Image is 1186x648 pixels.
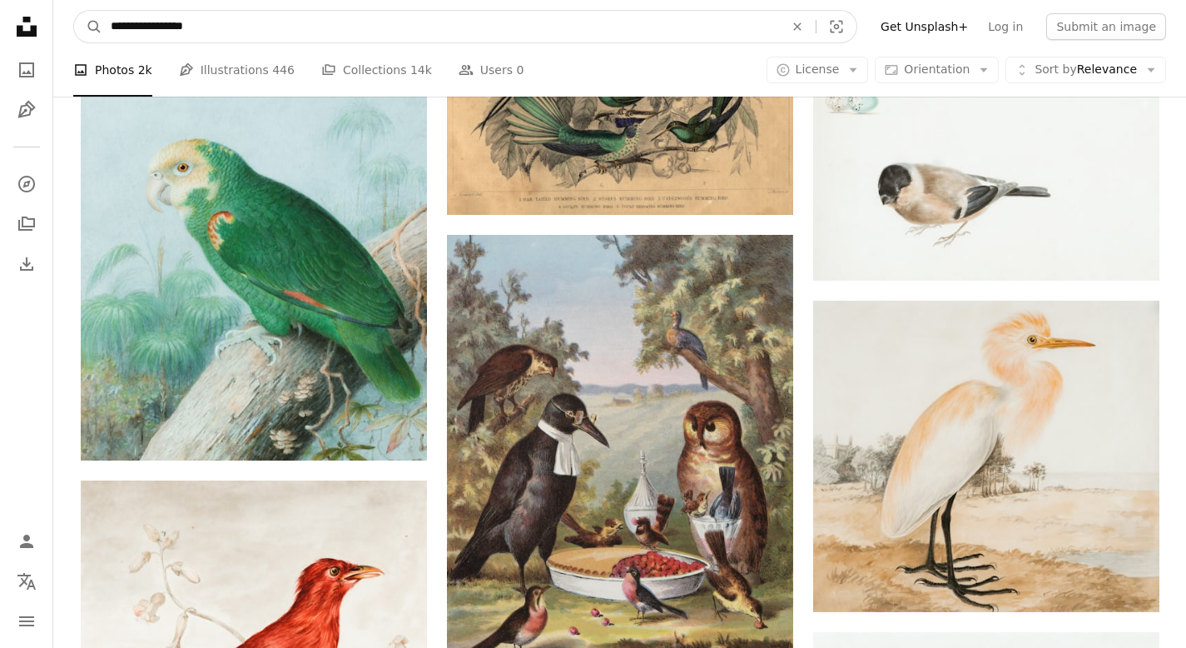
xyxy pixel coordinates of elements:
[517,61,524,79] span: 0
[74,11,102,42] button: Search Unsplash
[1046,13,1166,40] button: Submit an image
[10,167,43,201] a: Explore
[81,218,427,233] a: green and yellow bird on brown tree branch
[10,525,43,558] a: Log in / Sign up
[10,53,43,87] a: Photos
[10,605,43,638] button: Menu
[447,92,793,107] a: circa 1800: Humming Birds, clockwise, topaz-throated humming bird, Gould's humming bird, bar-tail...
[10,565,43,598] button: Language
[10,207,43,241] a: Collections
[459,43,524,97] a: Users 0
[179,43,295,97] a: Illustrations 446
[10,93,43,127] a: Illustrations
[1035,62,1137,78] span: Relevance
[10,10,43,47] a: Home — Unsplash
[447,447,793,462] a: black and white bird painting
[1005,57,1166,83] button: Sort byRelevance
[816,11,856,42] button: Visual search
[779,11,816,42] button: Clear
[73,10,857,43] form: Find visuals sitewide
[813,448,1159,463] a: white and orange bird on tree branch painting
[410,61,432,79] span: 14k
[978,13,1033,40] a: Log in
[272,61,295,79] span: 446
[1035,62,1076,76] span: Sort by
[10,247,43,281] a: Download History
[904,62,970,76] span: Orientation
[813,301,1159,612] img: white and orange bird on tree branch painting
[871,13,978,40] a: Get Unsplash+
[875,57,999,83] button: Orientation
[796,62,840,76] span: License
[767,57,869,83] button: License
[321,43,432,97] a: Collections 14k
